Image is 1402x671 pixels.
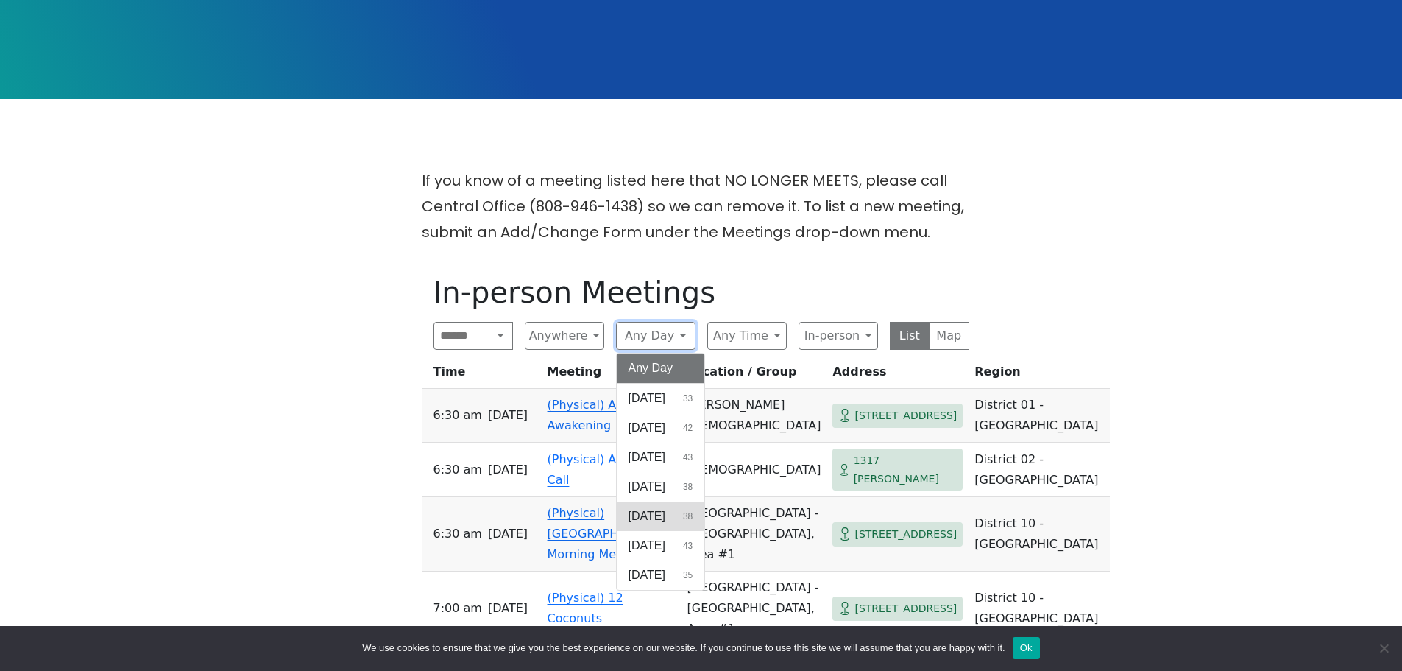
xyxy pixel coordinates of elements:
div: Any Day [616,353,706,591]
th: Meeting [542,362,681,389]
span: 42 results [683,421,693,435]
button: In-person [799,322,878,350]
a: (Physical) A Wakeup Call [548,452,667,487]
span: [STREET_ADDRESS] [854,525,957,544]
button: [DATE]43 results [617,443,705,472]
button: [DATE]35 results [617,561,705,590]
button: Map [929,322,969,350]
span: [DATE] [488,524,528,544]
th: Address [826,362,969,389]
button: Any Day [616,322,695,350]
button: List [890,322,930,350]
span: No [1376,641,1391,656]
span: [DATE] [488,460,528,480]
span: [DATE] [629,390,665,407]
th: Location / Group [681,362,827,389]
span: [DATE] [629,419,665,437]
span: [DATE] [629,478,665,496]
th: Region [969,362,1110,389]
span: [DATE] [488,598,528,619]
button: Ok [1013,637,1040,659]
button: Any Time [707,322,787,350]
span: [DATE] [629,566,665,584]
span: [DATE] [488,405,528,426]
td: District 02 - [GEOGRAPHIC_DATA] [969,443,1110,497]
span: [DATE] [629,537,665,555]
button: [DATE]42 results [617,413,705,443]
span: 35 results [683,569,693,582]
td: District 10 - [GEOGRAPHIC_DATA] [969,572,1110,646]
button: [DATE]33 results [617,384,705,413]
span: We use cookies to ensure that we give you the best experience on our website. If you continue to ... [362,641,1005,656]
span: 38 results [683,480,693,493]
span: [STREET_ADDRESS] [854,407,957,425]
span: 6:30 AM [433,405,482,426]
span: 6:30 AM [433,460,482,480]
th: Time [422,362,542,389]
span: 33 results [683,392,693,405]
td: District 10 - [GEOGRAPHIC_DATA] [969,497,1110,572]
a: (Physical) A Spiritual Awakening [548,398,669,432]
input: Search [433,322,490,350]
span: [DATE] [629,507,665,525]
td: [DEMOGRAPHIC_DATA] [681,443,827,497]
td: [PERSON_NAME][DEMOGRAPHIC_DATA] [681,389,827,443]
span: 43 results [683,451,693,464]
span: 38 results [683,510,693,523]
td: District 01 - [GEOGRAPHIC_DATA] [969,389,1110,443]
button: Search [489,322,512,350]
td: [GEOGRAPHIC_DATA] - [GEOGRAPHIC_DATA], Area #1 [681,497,827,572]
td: [GEOGRAPHIC_DATA] - [GEOGRAPHIC_DATA], Area #1 [681,572,827,646]
p: If you know of a meeting listed here that NO LONGER MEETS, please call Central Office (808-946-14... [422,168,981,245]
button: [DATE]43 results [617,531,705,561]
button: [DATE]38 results [617,502,705,531]
span: 43 results [683,539,693,552]
span: 7:00 AM [433,598,482,619]
button: [DATE]38 results [617,472,705,502]
button: Any Day [617,354,705,383]
h1: In-person Meetings [433,275,969,310]
span: 6:30 AM [433,524,482,544]
a: (Physical) [GEOGRAPHIC_DATA] Morning Meditation [548,506,671,561]
span: [DATE] [629,449,665,466]
button: Anywhere [525,322,604,350]
a: (Physical) 12 Coconuts [548,591,623,625]
span: [STREET_ADDRESS] [854,600,957,618]
span: 1317 [PERSON_NAME] [854,452,957,488]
